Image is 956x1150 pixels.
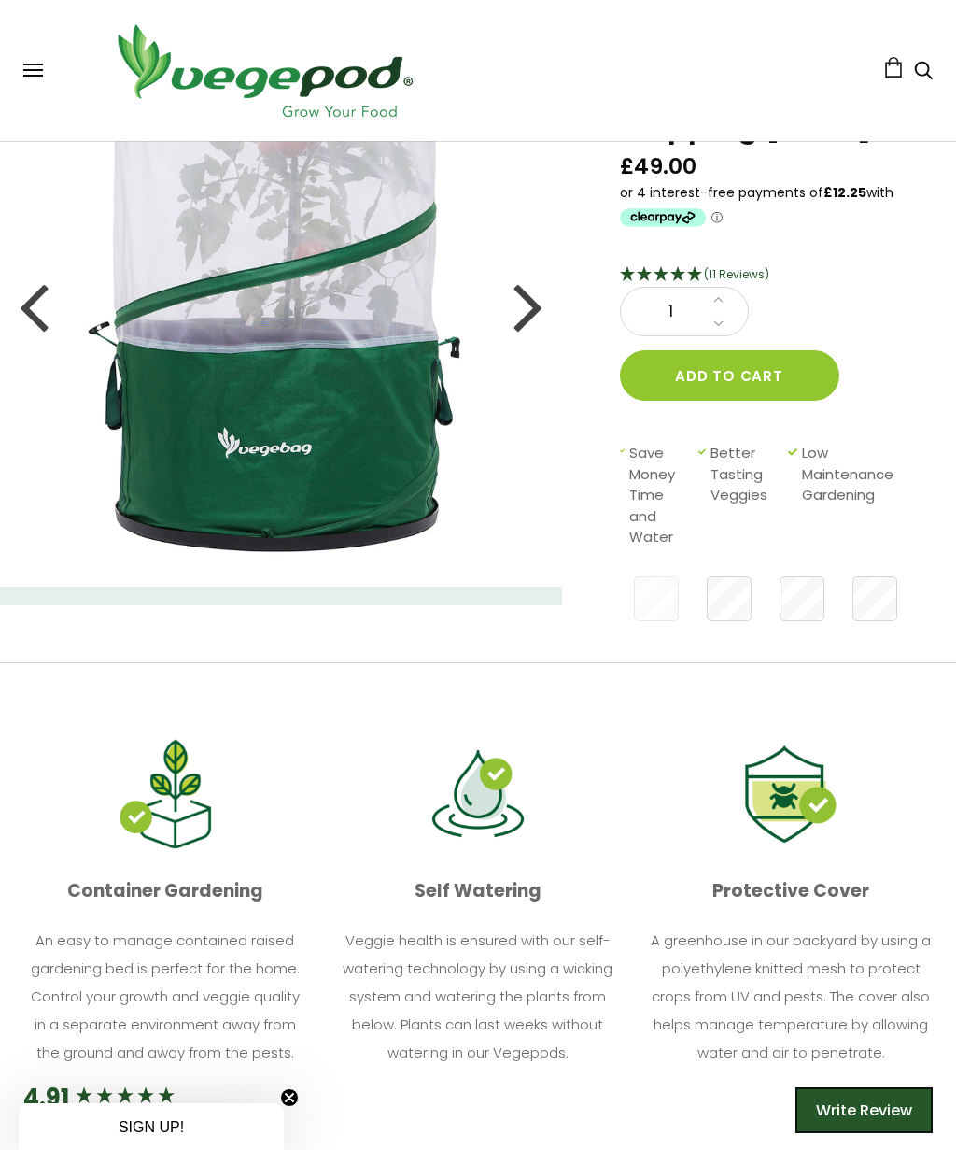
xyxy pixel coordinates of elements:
p: Self Watering [336,873,619,909]
span: 1 [640,300,703,324]
span: £49.00 [620,152,696,181]
a: Increase quantity by 1 [708,288,729,312]
div: Overall product rating out of 5: 4.91 [23,1081,219,1115]
p: Protective Cover [650,873,933,909]
div: SIGN UP!Close teaser [19,1103,284,1150]
div: Write Review [795,1087,933,1134]
a: Decrease quantity by 1 [708,312,729,336]
p: Container Gardening [23,873,306,909]
div: 4.91 [23,1081,69,1115]
a: Search [914,63,933,82]
p: Veggie health is ensured with our self-watering technology by using a wicking system and watering... [336,927,619,1067]
span: Save Money Time and Water [629,443,688,548]
button: Add to cart [620,350,839,401]
p: A greenhouse in our backyard by using a polyethylene knitted mesh to protect crops from UV and pe... [650,927,933,1067]
div: 4.91 Stars - 11 Reviews [620,263,909,288]
span: Low Maintenance Gardening [802,443,903,548]
span: Better Tasting Veggies [710,443,779,548]
span: SIGN UP! [119,1119,184,1135]
div: 4.91 star rating [74,1085,176,1111]
p: An easy to manage contained raised gardening bed is perfect for the home. Control your growth and... [23,927,306,1067]
h1: Vegebag - PRE-ORDER - Estimated Shipping [DATE] [620,37,909,145]
span: (11 Reviews) [704,266,769,282]
button: Close teaser [280,1088,299,1107]
img: Vegepod [101,19,428,122]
